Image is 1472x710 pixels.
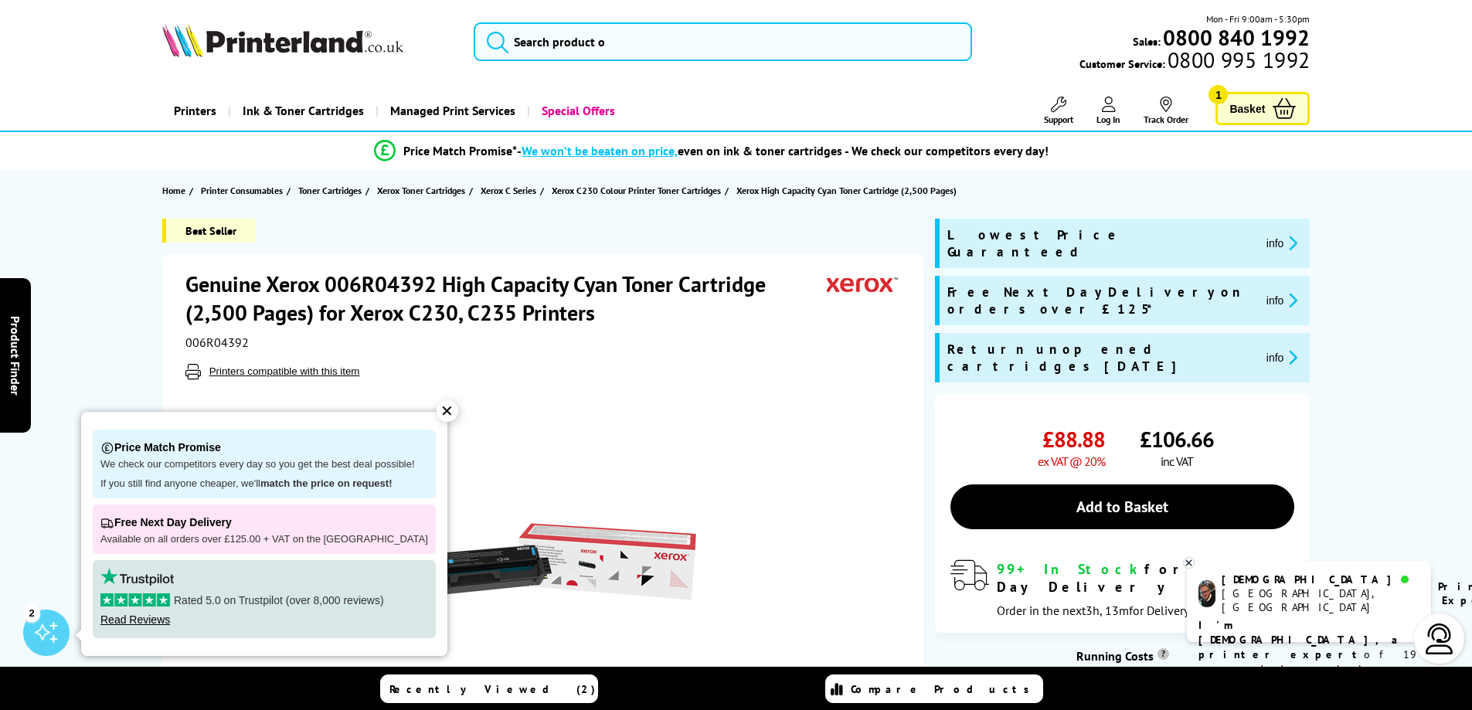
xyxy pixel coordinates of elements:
div: Running Costs [935,648,1310,664]
a: Special Offers [527,91,627,131]
span: Home [162,182,185,199]
p: of 19 years! I can help you choose the right product [1198,618,1419,706]
span: 1 [1209,85,1228,104]
span: Price Match Promise* [403,143,517,158]
a: Recently Viewed (2) [380,674,598,703]
li: modal_Promise [126,138,1298,165]
a: Log In [1096,97,1120,125]
span: Ink & Toner Cartridges [243,91,364,131]
a: Compare Products [825,674,1043,703]
img: Printerland Logo [162,23,403,57]
a: Xerox C230 Colour Printer Toner Cartridges [552,182,725,199]
a: Basket 1 [1215,92,1310,125]
strong: match the price on request! [260,477,392,489]
a: Home [162,182,189,199]
span: Xerox High Capacity Cyan Toner Cartridge (2,500 Pages) [736,185,957,196]
a: Add to Basket [950,484,1294,529]
span: Printer Consumables [201,182,283,199]
button: Printers compatible with this item [205,365,365,378]
span: 99+ In Stock [997,560,1144,578]
p: Price Match Promise [100,437,428,458]
a: Printers [162,91,228,131]
a: Support [1044,97,1073,125]
div: [GEOGRAPHIC_DATA], [GEOGRAPHIC_DATA] [1222,586,1419,614]
span: Xerox C230 Colour Printer Toner Cartridges [552,182,721,199]
img: Xerox [827,270,898,298]
span: Mon - Fri 9:00am - 5:30pm [1206,12,1310,26]
span: £106.66 [1140,425,1214,454]
button: promo-description [1262,291,1303,309]
span: inc VAT [1161,454,1193,469]
span: 3h, 13m [1086,603,1129,618]
span: 006R04392 [185,335,249,350]
div: modal_delivery [950,560,1294,617]
a: 0800 840 1992 [1161,30,1310,45]
p: We check our competitors every day so you get the best deal possible! [100,458,428,471]
div: [DEMOGRAPHIC_DATA] [1222,572,1419,586]
a: Read Reviews [100,613,170,626]
span: Xerox C Series [481,182,536,199]
a: Managed Print Services [376,91,527,131]
b: I'm [DEMOGRAPHIC_DATA], a printer expert [1198,618,1402,661]
a: Printer Consumables [201,182,287,199]
p: Available on all orders over £125.00 + VAT on the [GEOGRAPHIC_DATA] [100,533,428,546]
span: We won’t be beaten on price, [522,143,678,158]
span: Basket [1229,98,1265,119]
span: Lowest Price Guaranteed [947,226,1254,260]
img: stars-5.svg [100,593,170,606]
span: Customer Service: [1079,53,1310,71]
span: £88.88 [1042,425,1105,454]
span: Support [1044,114,1073,125]
div: ✕ [437,400,458,422]
p: Rated 5.0 on Trustpilot (over 8,000 reviews) [100,593,428,607]
span: Free Next Day Delivery on orders over £125* [947,284,1254,318]
b: 0800 840 1992 [1163,23,1310,52]
span: Return unopened cartridges [DATE] [947,341,1254,375]
button: promo-description [1262,348,1303,366]
a: Track Order [1144,97,1188,125]
img: user-headset-light.svg [1424,623,1455,654]
span: Recently Viewed (2) [389,682,596,696]
div: - even on ink & toner cartridges - We check our competitors every day! [517,143,1049,158]
span: Sales: [1133,34,1161,49]
span: Compare Products [851,682,1038,696]
h1: Genuine Xerox 006R04392 High Capacity Cyan Toner Cartridge (2,500 Pages) for Xerox C230, C235 Pri... [185,270,827,327]
a: Ink & Toner Cartridges [228,91,376,131]
a: Toner Cartridges [298,182,365,199]
span: Order in the next for Delivery [DATE] 18 August! [997,603,1294,618]
span: Best Seller [162,219,256,243]
img: chris-livechat.png [1198,580,1215,607]
a: Printerland Logo [162,23,455,60]
input: Search product o [474,22,972,61]
img: trustpilot rating [100,568,174,586]
span: Product Finder [8,315,23,395]
span: Toner Cartridges [298,182,362,199]
span: Xerox Toner Cartridges [377,182,465,199]
p: If you still find anyone cheaper, we'll [100,477,428,491]
sup: Cost per page [1158,648,1169,660]
a: Xerox Toner Cartridges [377,182,469,199]
a: Xerox C Series [481,182,540,199]
p: Free Next Day Delivery [100,512,428,533]
button: promo-description [1262,234,1303,252]
span: ex VAT @ 20% [1038,454,1105,469]
div: 2 [23,604,40,621]
div: for Next Day Delivery [997,560,1294,596]
span: Log In [1096,114,1120,125]
span: 0800 995 1992 [1165,53,1310,67]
